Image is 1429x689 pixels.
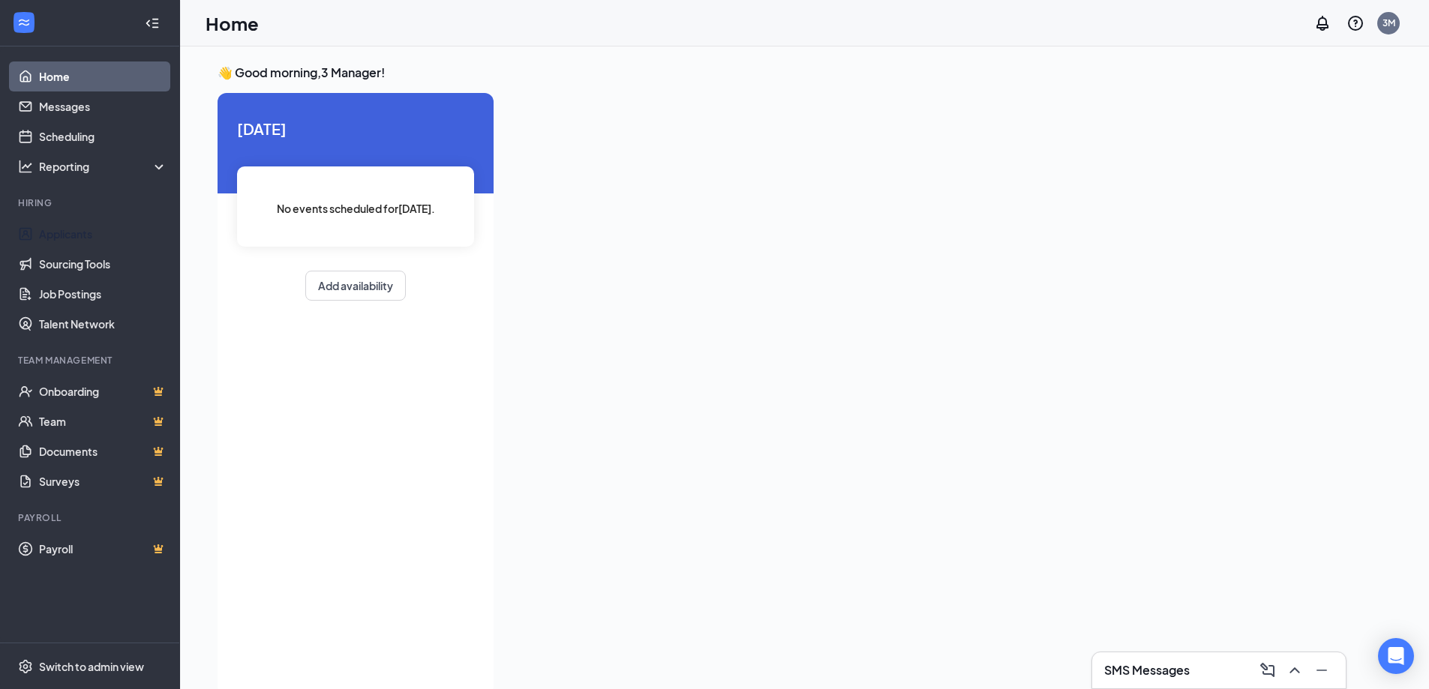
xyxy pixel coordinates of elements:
[39,91,167,121] a: Messages
[1382,16,1395,29] div: 3M
[39,121,167,151] a: Scheduling
[39,279,167,309] a: Job Postings
[39,534,167,564] a: PayrollCrown
[39,376,167,406] a: OnboardingCrown
[1313,14,1331,32] svg: Notifications
[39,406,167,436] a: TeamCrown
[277,200,435,217] span: No events scheduled for [DATE] .
[18,354,164,367] div: Team Management
[18,159,33,174] svg: Analysis
[39,659,144,674] div: Switch to admin view
[206,10,259,36] h1: Home
[18,511,164,524] div: Payroll
[39,466,167,496] a: SurveysCrown
[39,309,167,339] a: Talent Network
[17,15,32,30] svg: WorkstreamLogo
[1256,658,1280,682] button: ComposeMessage
[1313,661,1331,679] svg: Minimize
[39,159,168,174] div: Reporting
[39,219,167,249] a: Applicants
[218,64,1346,81] h3: 👋 Good morning, 3 Manager !
[18,196,164,209] div: Hiring
[237,117,474,140] span: [DATE]
[1310,658,1334,682] button: Minimize
[145,16,160,31] svg: Collapse
[1104,662,1190,679] h3: SMS Messages
[39,249,167,279] a: Sourcing Tools
[39,61,167,91] a: Home
[39,436,167,466] a: DocumentsCrown
[1283,658,1307,682] button: ChevronUp
[1346,14,1364,32] svg: QuestionInfo
[305,271,406,301] button: Add availability
[1259,661,1277,679] svg: ComposeMessage
[1378,638,1414,674] div: Open Intercom Messenger
[1286,661,1304,679] svg: ChevronUp
[18,659,33,674] svg: Settings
